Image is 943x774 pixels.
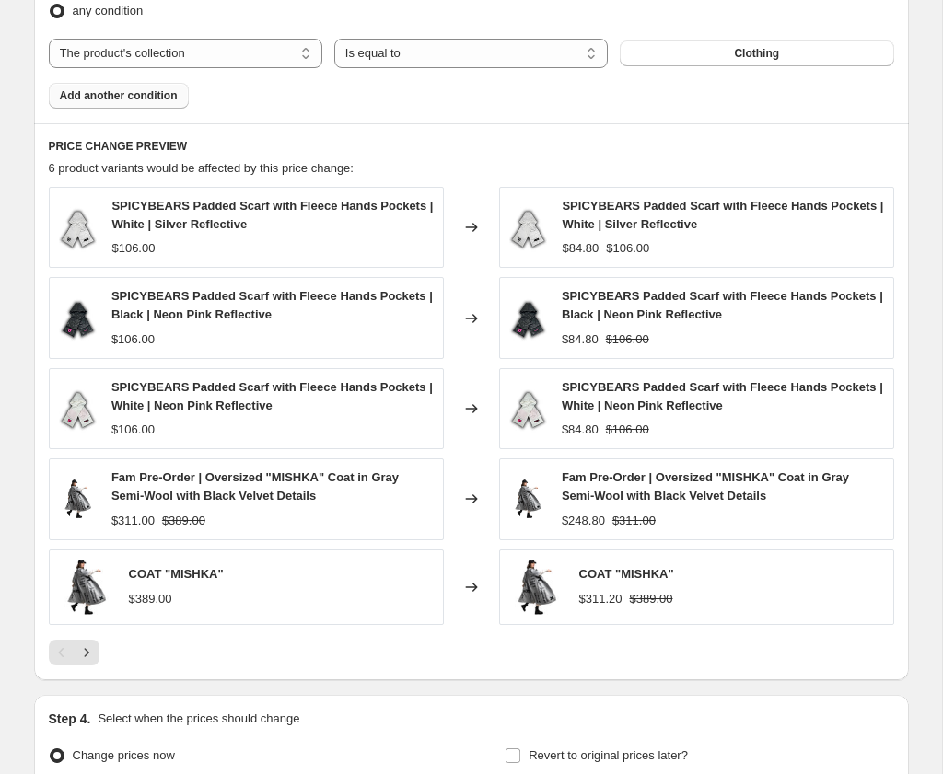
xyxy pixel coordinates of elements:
img: Photoroom_20240823_152203_80x.png [59,471,97,526]
img: IMG-2883_80x.jpg [59,381,97,436]
img: Photoroom_20250120_155310_80x.jpg [509,560,565,615]
strike: $389.00 [162,512,205,530]
span: SPICYBEARS Padded Scarf with Fleece Hands Pockets | Black | Neon Pink Reflective [562,289,883,321]
strike: $106.00 [606,421,649,439]
span: COAT "MISHKA" [579,567,674,581]
img: IMG-2883_80x.jpg [509,381,547,436]
span: Revert to original prices later? [529,748,688,762]
div: $389.00 [129,590,172,608]
span: COAT "MISHKA" [129,567,224,581]
span: Fam Pre-Order | Oversized "MISHKA" Coat in Gray Semi-Wool with Black Velvet Details [111,470,399,503]
div: $248.80 [562,512,605,530]
img: PhotoRoom_20231127_191940_80x.jpg [59,200,98,255]
button: Add another condition [49,83,189,109]
h6: PRICE CHANGE PREVIEW [49,139,894,154]
div: $311.00 [111,512,155,530]
img: DB38EFF6-EEAC-4236-B54D-D5A3E6E34F2B_80x.jpg [59,291,97,346]
div: $311.20 [579,590,623,608]
nav: Pagination [49,640,99,665]
div: $106.00 [111,239,155,258]
h2: Step 4. [49,710,91,728]
div: $84.80 [562,239,599,258]
div: $106.00 [111,330,155,349]
img: Photoroom_20250120_155310_80x.jpg [59,560,114,615]
div: $106.00 [111,421,155,439]
span: 6 product variants would be affected by this price change: [49,161,354,175]
img: Photoroom_20240823_152203_80x.png [509,471,547,526]
span: SPICYBEARS Padded Scarf with Fleece Hands Pockets | White | Neon Pink Reflective [562,380,883,412]
span: Clothing [734,46,779,61]
img: PhotoRoom_20231127_191940_80x.jpg [509,200,548,255]
div: $84.80 [562,330,599,349]
img: DB38EFF6-EEAC-4236-B54D-D5A3E6E34F2B_80x.jpg [509,291,547,346]
span: SPICYBEARS Padded Scarf with Fleece Hands Pockets | White | Silver Reflective [111,199,433,231]
strike: $106.00 [606,330,649,349]
div: $84.80 [562,421,599,439]
strike: $106.00 [606,239,649,258]
button: Clothing [620,40,893,66]
span: Add another condition [60,88,178,103]
p: Select when the prices should change [98,710,299,728]
strike: $311.00 [612,512,656,530]
span: Fam Pre-Order | Oversized "MISHKA" Coat in Gray Semi-Wool with Black Velvet Details [562,470,849,503]
span: SPICYBEARS Padded Scarf with Fleece Hands Pockets | White | Neon Pink Reflective [111,380,433,412]
button: Next [74,640,99,665]
strike: $389.00 [630,590,673,608]
span: any condition [73,4,144,17]
span: SPICYBEARS Padded Scarf with Fleece Hands Pockets | White | Silver Reflective [562,199,883,231]
span: SPICYBEARS Padded Scarf with Fleece Hands Pockets | Black | Neon Pink Reflective [111,289,433,321]
span: Change prices now [73,748,175,762]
